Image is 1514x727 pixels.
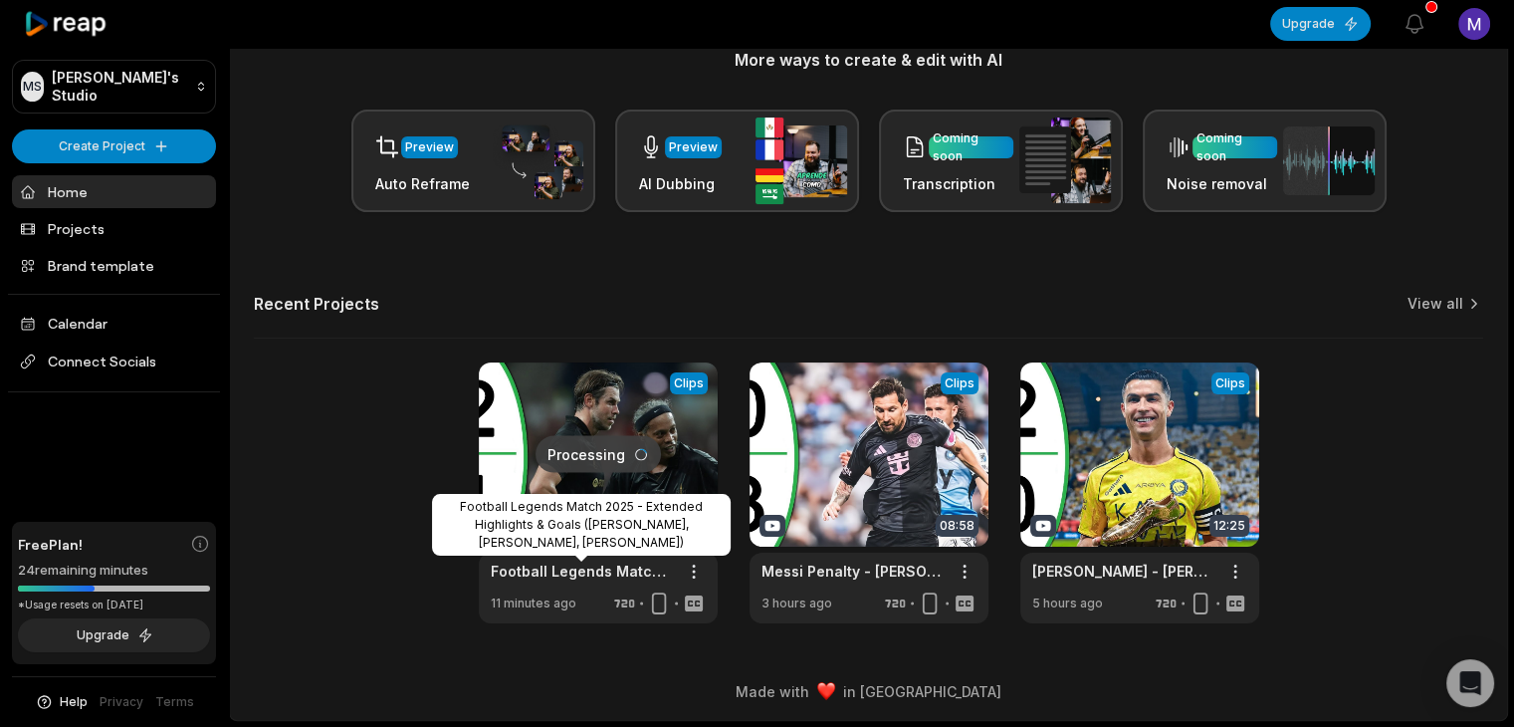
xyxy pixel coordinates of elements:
a: Projects [12,212,216,245]
a: Calendar [12,307,216,340]
div: Preview [405,138,454,156]
button: Upgrade [1270,7,1371,41]
div: Made with in [GEOGRAPHIC_DATA] [248,681,1489,702]
img: auto_reframe.png [492,122,583,200]
a: Privacy [100,693,143,711]
h3: More ways to create & edit with AI [254,48,1483,72]
div: 24 remaining minutes [18,561,210,581]
a: [PERSON_NAME] - [PERSON_NAME] vs [PERSON_NAME] 2-0 Extended Highlights & Goals 2025 [1032,561,1215,582]
h3: AI Dubbing [639,173,722,194]
div: MS [21,72,44,102]
div: Preview [669,138,718,156]
span: Connect Socials [12,344,216,379]
p: [PERSON_NAME]'s Studio [52,69,187,105]
h3: Noise removal [1167,173,1277,194]
div: Open Intercom Messenger [1446,659,1494,707]
a: Brand template [12,249,216,282]
div: Coming soon [1196,129,1273,165]
span: Free Plan! [18,534,83,555]
h3: Auto Reframe [375,173,470,194]
a: Terms [155,693,194,711]
button: Create Project [12,129,216,163]
span: Help [60,693,88,711]
div: Football Legends Match 2025 - Extended Highlights & Goals ([PERSON_NAME], [PERSON_NAME], [PERSON_... [432,494,731,556]
h3: Transcription [903,173,1013,194]
img: noise_removal.png [1283,126,1375,195]
a: Home [12,175,216,208]
h2: Recent Projects [254,294,379,314]
div: *Usage resets on [DATE] [18,598,210,612]
button: Upgrade [18,618,210,652]
img: heart emoji [817,682,835,700]
a: View all [1407,294,1463,314]
div: Coming soon [933,129,1009,165]
button: Help [35,693,88,711]
img: transcription.png [1019,118,1111,203]
img: ai_dubbing.png [756,118,847,204]
a: Messi Penalty - [PERSON_NAME] vs Inter Miami 0-3 Extended Highlights & Goals 2025 [761,561,945,582]
a: Football Legends Match 2025 - Extended Highlights & Goals ([PERSON_NAME], [PERSON_NAME], [PERSON_... [491,561,674,582]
